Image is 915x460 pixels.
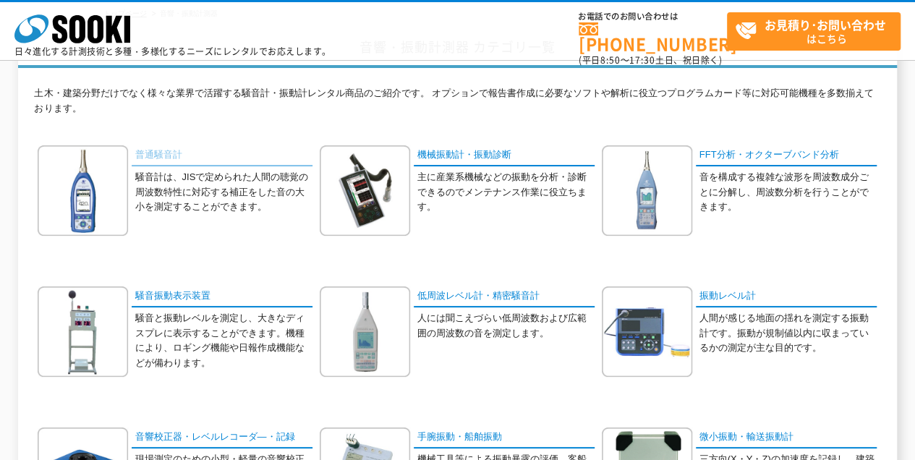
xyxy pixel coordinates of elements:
[38,145,128,236] img: 普通騒音計
[579,54,722,67] span: (平日 ～ 土日、祝日除く)
[135,170,312,215] p: 騒音計は、JISで定められた人間の聴覚の周波数特性に対応する補正をした音の大小を測定することができます。
[735,13,900,49] span: はこちら
[696,286,877,307] a: 振動レベル計
[699,311,877,356] p: 人間が感じる地面の揺れを測定する振動計です。振動が規制値以内に収まっているかの測定が主な目的です。
[320,286,410,377] img: 低周波レベル計・精密騒音計
[38,286,128,377] img: 騒音振動表示装置
[135,311,312,371] p: 騒音と振動レベルを測定し、大きなディスプレに表示することができます。機種により、ロギング機能や日報作成機能などが備わります。
[629,54,655,67] span: 17:30
[579,22,727,52] a: [PHONE_NUMBER]
[14,47,331,56] p: 日々進化する計測技術と多種・多様化するニーズにレンタルでお応えします。
[414,286,595,307] a: 低周波レベル計・精密騒音計
[414,145,595,166] a: 機械振動計・振動診断
[417,311,595,341] p: 人には聞こえづらい低周波数および広範囲の周波数の音を測定します。
[579,12,727,21] span: お電話でのお問い合わせは
[699,170,877,215] p: 音を構成する複雑な波形を周波数成分ごとに分解し、周波数分析を行うことができます。
[414,427,595,448] a: 手腕振動・船舶振動
[132,286,312,307] a: 騒音振動表示装置
[765,16,886,33] strong: お見積り･お問い合わせ
[34,86,880,124] p: 土木・建築分野だけでなく様々な業界で活躍する騒音計・振動計レンタル商品のご紹介です。 オプションで報告書作成に必要なソフトや解析に役立つプログラムカード等に対応可能機種を多数揃えております。
[696,427,877,448] a: 微小振動・輸送振動計
[132,427,312,448] a: 音響校正器・レベルレコーダ―・記録
[727,12,901,51] a: お見積り･お問い合わせはこちら
[600,54,621,67] span: 8:50
[696,145,877,166] a: FFT分析・オクターブバンド分析
[417,170,595,215] p: 主に産業系機械などの振動を分析・診断できるのでメンテナンス作業に役立ちます。
[602,286,692,377] img: 振動レベル計
[602,145,692,236] img: FFT分析・オクターブバンド分析
[132,145,312,166] a: 普通騒音計
[320,145,410,236] img: 機械振動計・振動診断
